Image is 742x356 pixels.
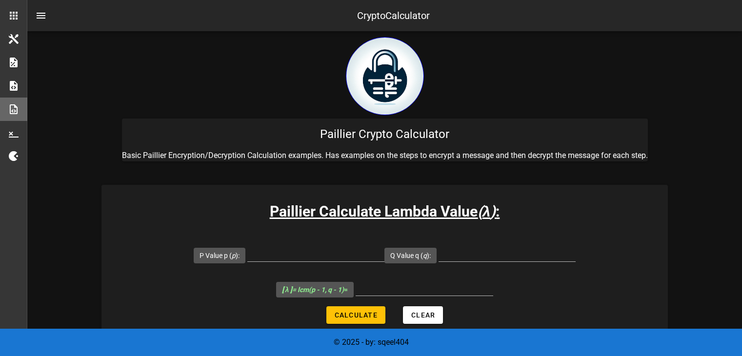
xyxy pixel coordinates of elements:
[482,203,491,220] b: λ
[346,108,424,117] a: home
[232,252,236,259] i: p
[101,200,668,222] h3: Paillier Calculate Lambda Value :
[282,286,348,294] span: =
[200,251,240,260] label: P Value p ( ):
[478,203,496,220] i: ( )
[326,306,385,324] button: Calculate
[390,251,431,260] label: Q Value q ( ):
[357,8,430,23] div: CryptoCalculator
[334,311,378,319] span: Calculate
[334,337,409,347] span: © 2025 - by: sqeel404
[282,286,293,294] b: [ λ ]
[122,119,648,150] div: Paillier Crypto Calculator
[29,4,53,27] button: nav-menu-toggle
[122,150,648,161] p: Basic Paillier Encryption/Decryption Calculation examples. Has examples on the steps to encrypt a...
[411,311,435,319] span: Clear
[423,252,427,259] i: q
[346,37,424,115] img: encryption logo
[282,286,344,294] i: = lcm(p - 1, q - 1)
[403,306,443,324] button: Clear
